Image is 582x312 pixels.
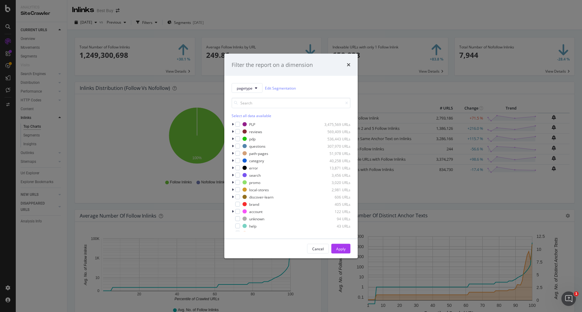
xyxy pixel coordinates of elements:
[321,129,350,134] div: 569,409 URLs
[249,216,264,221] div: unknown
[321,209,350,214] div: 122 URLs
[321,172,350,178] div: 3,456 URLs
[249,158,264,163] div: category
[307,244,329,254] button: Cancel
[237,85,253,90] span: pagetype
[249,202,259,207] div: brand
[321,180,350,185] div: 3,020 URLs
[321,151,350,156] div: 51,978 URLs
[249,143,266,149] div: questions
[232,113,350,118] div: Select all data available
[224,54,358,258] div: modal
[321,158,350,163] div: 40,258 URLs
[232,61,313,69] div: Filter the report on a dimension
[312,246,324,251] div: Cancel
[249,194,273,199] div: discover-learn
[561,291,576,306] iframe: Intercom live chat
[249,136,256,141] div: pdp
[347,61,350,69] div: times
[232,83,263,93] button: pagetype
[321,136,350,141] div: 536,443 URLs
[249,187,269,192] div: local-stores
[249,129,262,134] div: reviews
[321,231,350,236] div: 33 URLs
[321,143,350,149] div: 307,970 URLs
[321,187,350,192] div: 2,981 URLs
[249,209,263,214] div: account
[321,194,350,199] div: 606 URLs
[336,246,346,251] div: Apply
[249,122,255,127] div: PLP
[574,291,579,296] span: 1
[321,223,350,228] div: 43 URLs
[232,98,350,108] input: Search
[249,223,256,228] div: help
[321,216,350,221] div: 94 URLs
[249,172,261,178] div: search
[249,165,258,170] div: error
[265,85,296,91] a: Edit Segmentation
[321,165,350,170] div: 13,871 URLs
[249,151,268,156] div: path-pages
[249,180,260,185] div: promo
[321,202,350,207] div: 405 URLs
[249,231,263,236] div: services
[331,244,350,254] button: Apply
[321,122,350,127] div: 3,475,569 URLs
